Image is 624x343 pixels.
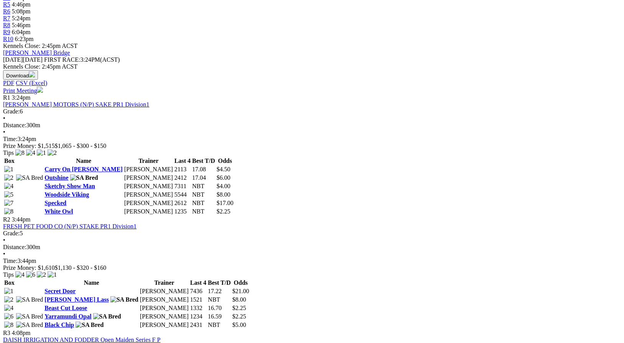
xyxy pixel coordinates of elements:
span: $17.00 [217,200,233,206]
span: $1,065 - $300 - $150 [55,143,107,149]
img: 4 [26,149,35,156]
img: 8 [15,149,25,156]
span: Grade: [3,108,20,115]
td: [PERSON_NAME] [124,174,173,182]
a: R10 [3,36,13,42]
span: • [3,237,5,243]
span: • [3,115,5,121]
td: 17.04 [192,174,215,182]
span: Distance: [3,122,26,128]
a: Print Meeting [3,87,43,94]
img: SA Bred [93,313,121,320]
a: Black Chip [44,322,74,328]
span: $2.25 [217,208,230,215]
td: 16.59 [207,313,231,320]
div: 3:44pm [3,258,621,264]
td: NBT [192,182,215,190]
a: R9 [3,29,10,35]
img: 1 [4,166,13,173]
th: Odds [216,157,234,165]
a: Specked [44,200,66,206]
img: 2 [4,174,13,181]
a: CSV (Excel) [16,80,47,86]
span: $5.00 [232,322,246,328]
a: Woodside Viking [44,191,89,198]
span: [DATE] [3,56,23,63]
a: Secret Door [44,288,76,294]
td: 2431 [190,321,207,329]
span: 5:24pm [12,15,31,21]
img: SA Bred [76,322,103,328]
div: 300m [3,122,621,129]
div: 5 [3,230,621,237]
span: Kennels Close: 2:45pm ACST [3,43,77,49]
span: $6.00 [217,174,230,181]
span: $21.00 [232,288,249,294]
span: Distance: [3,244,26,250]
span: [DATE] [3,56,43,63]
td: 5544 [174,191,191,199]
img: 1 [4,288,13,295]
span: 5:46pm [12,22,31,28]
span: 6:23pm [15,36,34,42]
td: NBT [192,191,215,199]
span: 4:08pm [12,330,31,336]
span: FIRST RACE: [44,56,80,63]
a: Carry On [PERSON_NAME] [44,166,123,172]
td: NBT [207,321,231,329]
span: 3:24pm [12,94,31,101]
a: White Owl [44,208,73,215]
a: Yarramundi Opal [44,313,91,320]
img: SA Bred [110,296,138,303]
a: R7 [3,15,10,21]
span: Tips [3,149,14,156]
th: Name [44,279,139,287]
div: Prize Money: $1,515 [3,143,621,149]
span: R8 [3,22,10,28]
th: Trainer [124,157,173,165]
img: SA Bred [16,296,43,303]
span: Time: [3,258,18,264]
img: 2 [37,271,46,278]
td: [PERSON_NAME] [140,304,189,312]
img: 6 [4,313,13,320]
img: SA Bred [16,313,43,320]
span: $8.00 [217,191,230,198]
td: [PERSON_NAME] [124,182,173,190]
span: • [3,129,5,135]
a: R6 [3,8,10,15]
td: NBT [192,199,215,207]
a: Sketchy Show Man [44,183,95,189]
td: [PERSON_NAME] [124,208,173,215]
img: 5 [4,191,13,198]
img: 4 [15,271,25,278]
span: $2.25 [232,313,246,320]
a: FRESH PET FOOD CO (N/P) STAKE PR1 Division1 [3,223,136,230]
a: R5 [3,1,10,8]
td: [PERSON_NAME] [124,166,173,173]
th: Best T/D [192,157,215,165]
span: R1 [3,94,10,101]
img: 2 [48,149,57,156]
a: [PERSON_NAME] Lass [44,296,109,303]
td: 2113 [174,166,191,173]
a: [PERSON_NAME] MOTORS (N/P) SAKE PR1 Division1 [3,101,149,108]
img: download.svg [29,71,35,77]
span: Tips [3,271,14,278]
span: 4:46pm [12,1,31,8]
span: 6:04pm [12,29,31,35]
span: $4.50 [217,166,230,172]
button: Download [3,70,38,80]
span: Box [4,158,15,164]
div: Kennels Close: 2:45pm ACST [3,63,621,70]
div: 300m [3,244,621,251]
img: SA Bred [16,322,43,328]
span: R3 [3,330,10,336]
img: 7 [4,200,13,207]
span: R2 [3,216,10,223]
td: 1332 [190,304,207,312]
span: $1,130 - $320 - $160 [55,264,107,271]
